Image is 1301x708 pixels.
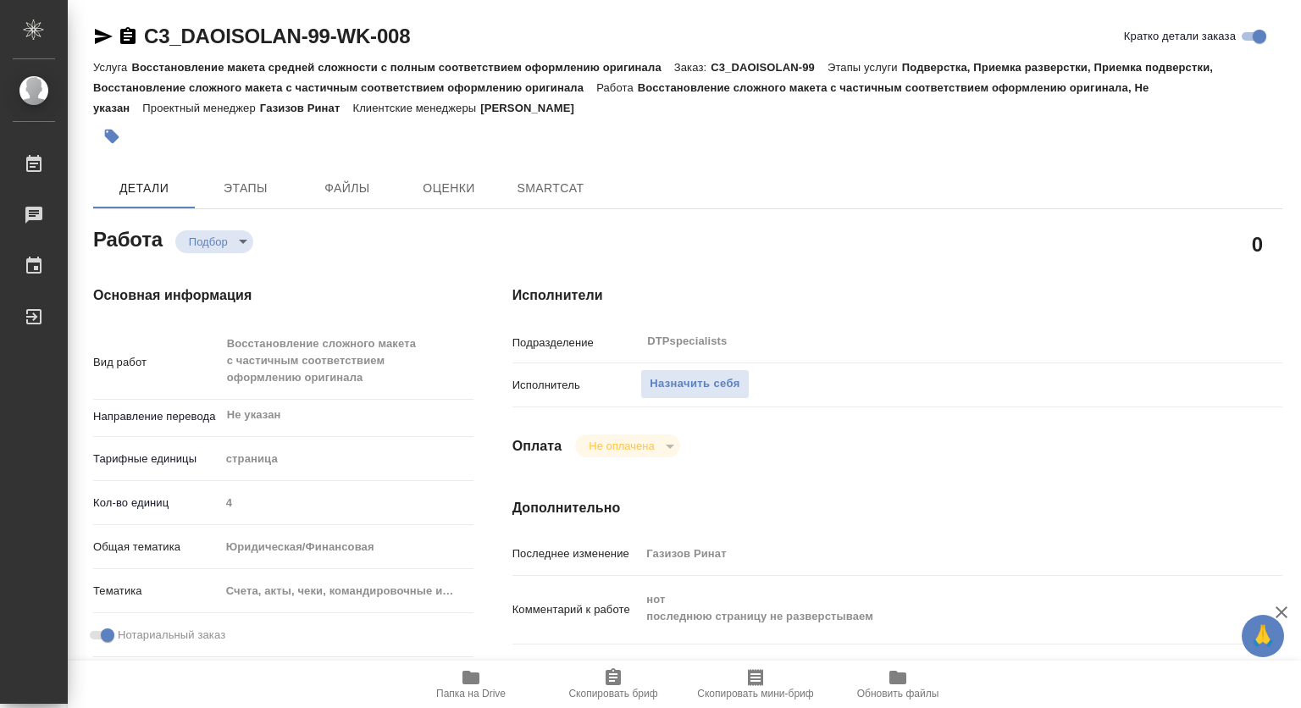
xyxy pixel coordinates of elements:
[93,495,220,512] p: Кол-во единиц
[93,118,130,155] button: Добавить тэг
[857,688,939,700] span: Обновить файлы
[510,178,591,199] span: SmartCat
[711,61,828,74] p: C3_DAOISOLAN-99
[480,102,587,114] p: [PERSON_NAME]
[512,601,641,618] p: Комментарий к работе
[184,235,233,249] button: Подбор
[408,178,490,199] span: Оценки
[93,408,220,425] p: Направление перевода
[1252,230,1263,258] h2: 0
[640,654,1218,683] textarea: /Clients/Дау_ Изолан/Orders/C3_DAOISOLAN-99/DTP/C3_DAOISOLAN-99-WK-008
[93,539,220,556] p: Общая тематика
[512,498,1282,518] h4: Дополнительно
[674,61,711,74] p: Заказ:
[352,102,480,114] p: Клиентские менеджеры
[512,377,641,394] p: Исполнитель
[142,102,259,114] p: Проектный менеджер
[93,285,445,306] h4: Основная информация
[684,661,827,708] button: Скопировать мини-бриф
[1248,618,1277,654] span: 🙏
[118,26,138,47] button: Скопировать ссылку
[93,354,220,371] p: Вид работ
[220,577,474,606] div: Счета, акты, чеки, командировочные и таможенные документы
[93,583,220,600] p: Тематика
[640,541,1218,566] input: Пустое поле
[827,661,969,708] button: Обновить файлы
[512,285,1282,306] h4: Исполнители
[584,439,659,453] button: Не оплачена
[144,25,410,47] a: C3_DAOISOLAN-99-WK-008
[596,81,638,94] p: Работа
[307,178,388,199] span: Файлы
[131,61,673,74] p: Восстановление макета средней сложности с полным соответствием оформлению оригинала
[512,335,641,351] p: Подразделение
[93,61,131,74] p: Услуга
[575,434,679,457] div: Подбор
[93,223,163,253] h2: Работа
[118,627,225,644] span: Нотариальный заказ
[640,369,749,399] button: Назначить себя
[436,688,506,700] span: Папка на Drive
[220,490,474,515] input: Пустое поле
[828,61,902,74] p: Этапы услуги
[260,102,353,114] p: Газизов Ринат
[93,451,220,467] p: Тарифные единицы
[103,178,185,199] span: Детали
[640,585,1218,631] textarea: нот последнюю страницу не разверстываем
[697,688,813,700] span: Скопировать мини-бриф
[512,436,562,456] h4: Оплата
[93,26,113,47] button: Скопировать ссылку для ЯМессенджера
[542,661,684,708] button: Скопировать бриф
[175,230,253,253] div: Подбор
[1124,28,1236,45] span: Кратко детали заказа
[650,374,739,394] span: Назначить себя
[568,688,657,700] span: Скопировать бриф
[1242,615,1284,657] button: 🙏
[512,545,641,562] p: Последнее изменение
[205,178,286,199] span: Этапы
[220,533,474,561] div: Юридическая/Финансовая
[400,661,542,708] button: Папка на Drive
[220,445,474,473] div: страница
